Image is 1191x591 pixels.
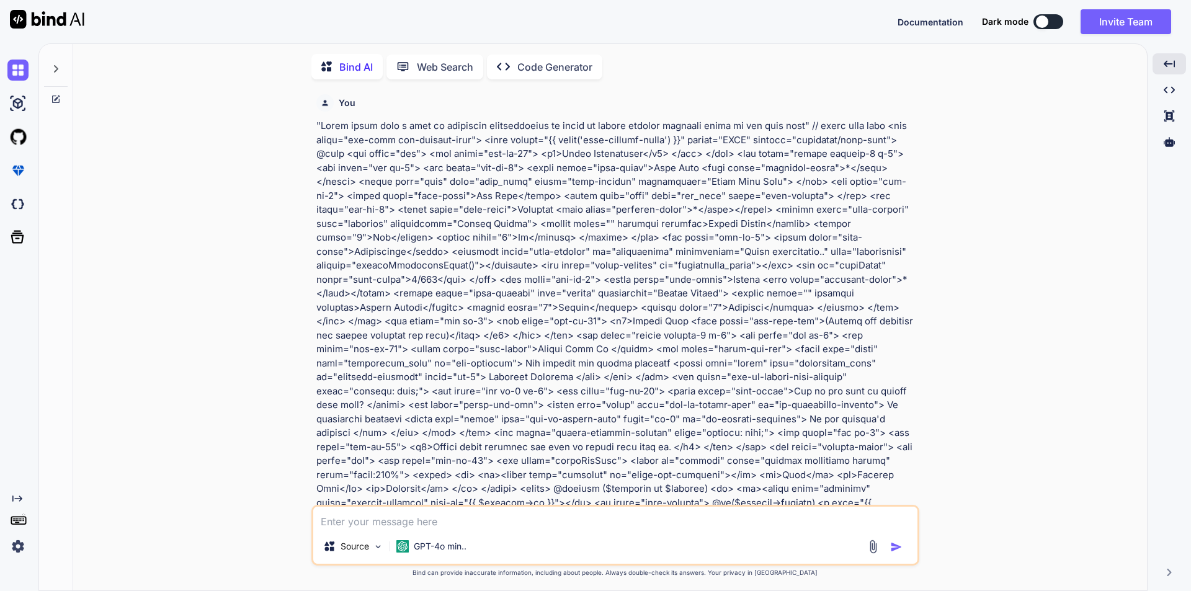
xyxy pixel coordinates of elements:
[339,60,373,74] p: Bind AI
[517,60,592,74] p: Code Generator
[890,541,903,553] img: icon
[373,541,383,552] img: Pick Models
[7,536,29,557] img: settings
[10,10,84,29] img: Bind AI
[396,540,409,553] img: GPT-4o mini
[7,60,29,81] img: chat
[7,193,29,215] img: darkCloudIdeIcon
[982,16,1028,28] span: Dark mode
[417,60,473,74] p: Web Search
[7,160,29,181] img: premium
[7,127,29,148] img: githubLight
[341,540,369,553] p: Source
[866,540,880,554] img: attachment
[339,97,355,109] h6: You
[414,540,466,553] p: GPT-4o min..
[7,93,29,114] img: ai-studio
[1081,9,1171,34] button: Invite Team
[311,568,919,577] p: Bind can provide inaccurate information, including about people. Always double-check its answers....
[898,17,963,27] span: Documentation
[898,16,963,29] button: Documentation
